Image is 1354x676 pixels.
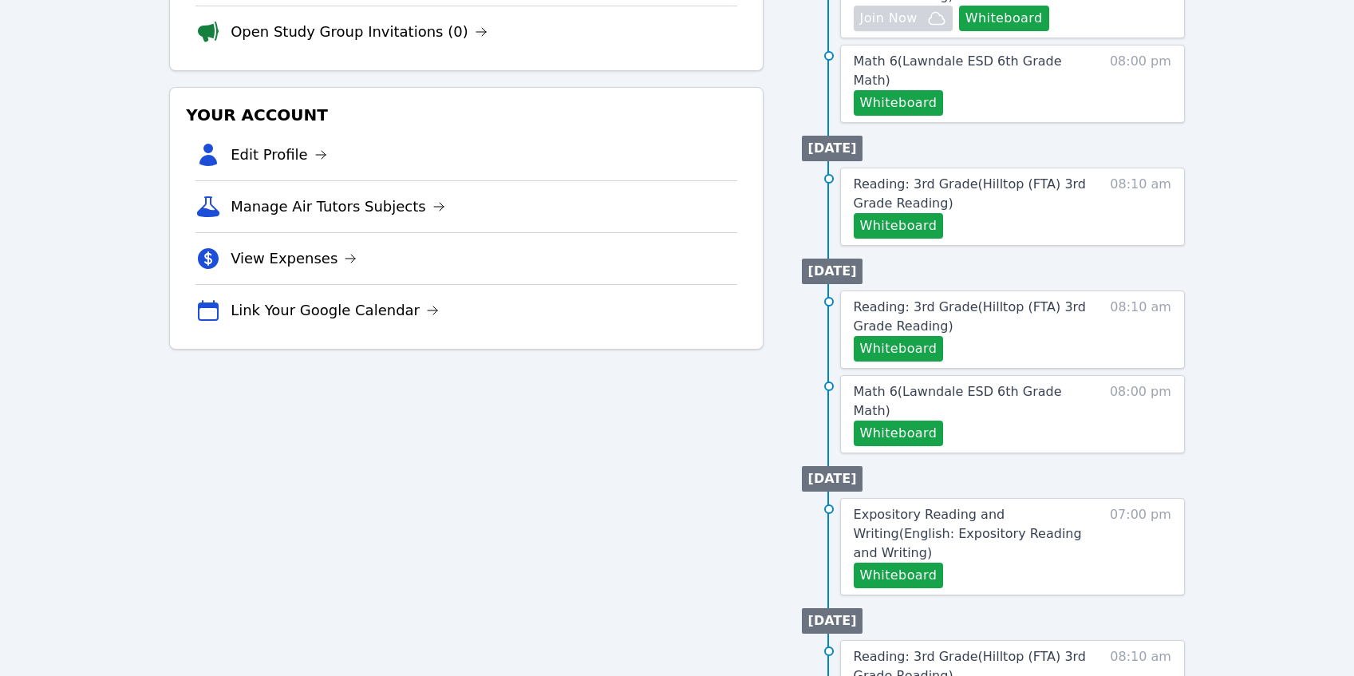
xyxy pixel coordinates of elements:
li: [DATE] [802,259,863,284]
a: Math 6(Lawndale ESD 6th Grade Math) [854,52,1092,90]
span: Math 6 ( Lawndale ESD 6th Grade Math ) [854,384,1062,418]
button: Whiteboard [854,563,944,588]
span: Reading: 3rd Grade ( Hilltop (FTA) 3rd Grade Reading ) [854,176,1086,211]
li: [DATE] [802,136,863,161]
li: [DATE] [802,608,863,634]
a: Math 6(Lawndale ESD 6th Grade Math) [854,382,1092,421]
span: Reading: 3rd Grade ( Hilltop (FTA) 3rd Grade Reading ) [854,299,1086,334]
span: 08:10 am [1110,298,1171,362]
a: Link Your Google Calendar [231,299,439,322]
a: View Expenses [231,247,357,270]
button: Join Now [854,6,953,31]
a: Reading: 3rd Grade(Hilltop (FTA) 3rd Grade Reading) [854,298,1092,336]
span: 08:00 pm [1110,382,1171,446]
span: Join Now [860,9,918,28]
a: Reading: 3rd Grade(Hilltop (FTA) 3rd Grade Reading) [854,175,1092,213]
a: Manage Air Tutors Subjects [231,196,445,218]
li: [DATE] [802,466,863,492]
button: Whiteboard [854,213,944,239]
a: Expository Reading and Writing(English: Expository Reading and Writing) [854,505,1092,563]
button: Whiteboard [959,6,1049,31]
span: Math 6 ( Lawndale ESD 6th Grade Math ) [854,53,1062,88]
button: Whiteboard [854,90,944,116]
span: 08:00 pm [1110,52,1171,116]
span: 08:10 am [1110,175,1171,239]
span: Expository Reading and Writing ( English: Expository Reading and Writing ) [854,507,1082,560]
a: Edit Profile [231,144,327,166]
button: Whiteboard [854,421,944,446]
h3: Your Account [183,101,749,129]
button: Whiteboard [854,336,944,362]
span: 07:00 pm [1110,505,1171,588]
a: Open Study Group Invitations (0) [231,21,488,43]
